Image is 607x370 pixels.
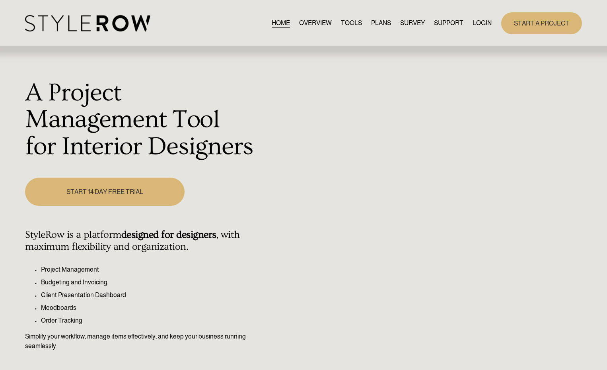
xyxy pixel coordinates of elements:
a: START 14 DAY FREE TRIAL [25,178,184,206]
a: folder dropdown [434,18,463,29]
p: Moodboards [41,303,255,313]
h1: A Project Management Tool for Interior Designers [25,80,255,161]
img: StyleRow [25,15,150,31]
p: Client Presentation Dashboard [41,290,255,300]
a: TOOLS [341,18,362,29]
h4: StyleRow is a platform , with maximum flexibility and organization. [25,229,255,253]
span: SUPPORT [434,18,463,28]
p: Order Tracking [41,316,255,325]
strong: designed for designers [121,229,216,241]
a: LOGIN [473,18,492,29]
p: Budgeting and Invoicing [41,278,255,287]
a: SURVEY [400,18,425,29]
p: Project Management [41,265,255,274]
a: START A PROJECT [501,12,582,34]
a: PLANS [371,18,391,29]
a: OVERVIEW [299,18,332,29]
p: Simplify your workflow, manage items effectively, and keep your business running seamlessly. [25,332,255,351]
a: HOME [272,18,290,29]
